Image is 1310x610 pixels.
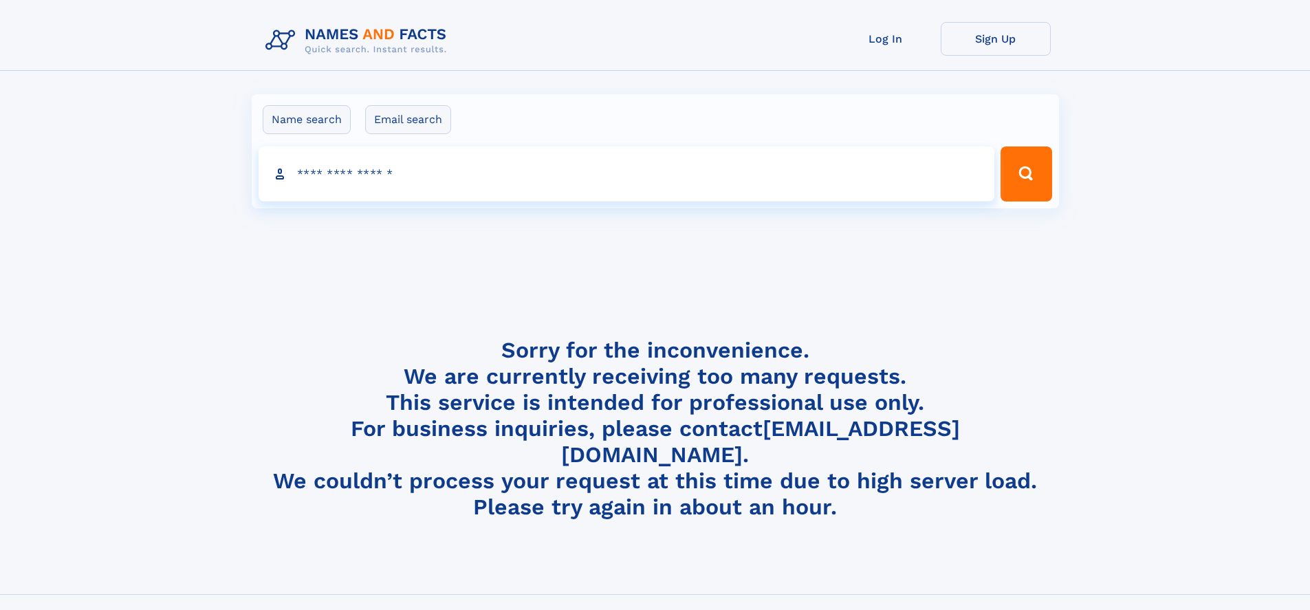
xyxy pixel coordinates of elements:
[260,22,458,59] img: Logo Names and Facts
[365,105,451,134] label: Email search
[561,415,960,468] a: [EMAIL_ADDRESS][DOMAIN_NAME]
[260,337,1051,521] h4: Sorry for the inconvenience. We are currently receiving too many requests. This service is intend...
[263,105,351,134] label: Name search
[1001,146,1051,201] button: Search Button
[259,146,995,201] input: search input
[831,22,941,56] a: Log In
[941,22,1051,56] a: Sign Up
